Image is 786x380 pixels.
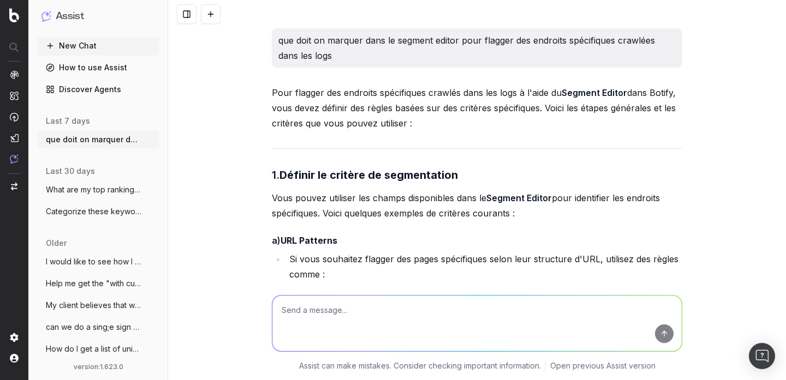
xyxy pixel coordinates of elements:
button: Assist [41,9,155,24]
h4: a) [272,234,682,247]
button: can we do a sing;e sign on ? [37,318,159,336]
img: My account [10,354,19,363]
button: Categorize these keywords for my content [37,203,159,220]
span: Help me get the "with curved piping on t [46,278,142,289]
a: Open previous Assist version [550,360,656,371]
span: My client believes that we use quite a b [46,300,142,311]
h3: 1. [272,166,682,184]
span: I would like to see how I can see an evo [46,256,142,267]
span: How do I get a list of unique keywords w [46,343,142,354]
button: que doit on marquer dans le segment edit [37,131,159,148]
img: Analytics [10,70,19,79]
span: que doit on marquer dans le segment edit [46,134,142,145]
h1: Assist [56,9,84,24]
img: Studio [10,134,19,142]
button: Help me get the "with curved piping on t [37,275,159,292]
strong: URL Patterns [281,235,337,246]
span: last 7 days [46,116,90,126]
img: Botify logo [9,8,19,22]
span: last 30 days [46,166,95,177]
img: Activation [10,112,19,122]
span: Categorize these keywords for my content [46,206,142,217]
div: Open Intercom Messenger [749,343,775,369]
button: My client believes that we use quite a b [37,297,159,314]
button: I would like to see how I can see an evo [37,253,159,270]
img: Assist [10,154,19,164]
strong: Segment Editor [486,192,552,203]
strong: Segment Editor [562,87,627,98]
a: How to use Assist [37,59,159,76]
span: older [46,238,67,249]
div: version: 1.623.0 [41,363,155,371]
a: Discover Agents [37,81,159,98]
strong: Définir le critère de segmentation [279,168,458,182]
img: Switch project [11,183,17,190]
img: Setting [10,333,19,342]
p: que doit on marquer dans le segment editor pour flagger des endroits spécifiques crawlées dans le... [278,33,676,63]
img: Intelligence [10,91,19,100]
li: Si vous souhaitez flagger des pages spécifiques selon leur structure d'URL, utilisez des règles c... [286,251,682,344]
button: What are my top ranking pages? [37,181,159,198]
img: Assist [41,11,51,21]
p: Assist can make mistakes. Consider checking important information. [299,360,541,371]
button: New Chat [37,37,159,55]
p: Vous pouvez utiliser les champs disponibles dans le pour identifier les endroits spécifiques. Voi... [272,190,682,221]
p: Pour flagger des endroits spécifiques crawlés dans les logs à l'aide du dans Botify, vous devez d... [272,85,682,131]
span: can we do a sing;e sign on ? [46,322,142,333]
span: What are my top ranking pages? [46,184,142,195]
button: How do I get a list of unique keywords w [37,340,159,358]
